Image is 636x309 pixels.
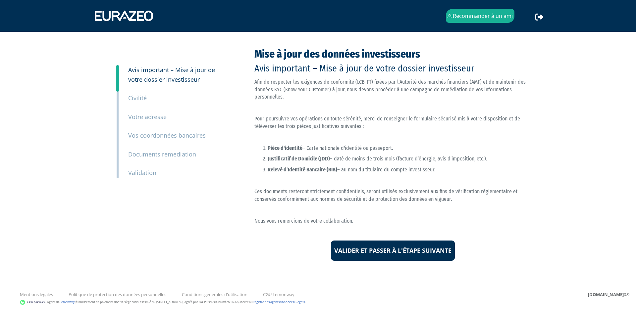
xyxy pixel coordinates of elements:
[254,62,531,75] p: Avis important – Mise à jour de votre dossier investisseur
[254,188,531,203] p: Ces documents resteront strictement confidentiels, seront utilisés exclusivement aux fins de véri...
[268,166,337,173] strong: Relevé d’Identité Bancaire (RIB)
[331,241,455,261] input: Valider et passer à l'étape suivante
[268,155,330,162] strong: Justificatif de Domicile (JDD)
[128,131,206,139] small: Vos coordonnées bancaires
[20,291,53,298] a: Mentions légales
[128,169,156,177] small: Validation
[128,94,147,102] small: Civilité
[588,291,624,297] strong: [DOMAIN_NAME]
[20,299,45,306] img: logo-lemonway.png
[60,300,75,304] a: Lemonway
[69,291,166,298] a: Politique de protection des données personnelles
[446,9,514,23] a: Recommander à un ami
[254,217,531,225] p: Nous vous remercions de votre collaboration.
[268,145,302,151] strong: Pièce d'identité
[90,6,158,26] img: 1731417592-eurazeo_logo_blanc.png
[254,47,531,75] div: Mise à jour des données investisseurs
[116,65,119,92] a: 3
[128,66,215,83] small: Avis important – Mise à jour de votre dossier investisseur
[263,291,294,298] a: CGU Lemonway
[182,291,247,298] a: Conditions générales d'utilisation
[268,145,531,152] p: – Carte nationale d'identité ou passeport.
[253,300,305,304] a: Registre des agents financiers (Regafi)
[268,155,531,163] p: – daté de moins de trois mois (facture d’énergie, avis d’imposition, etc.).
[128,150,196,158] small: Documents remediation
[254,115,531,130] p: Pour poursuivre vos opérations en toute sérénité, merci de renseigner le formulaire sécurisé mis ...
[268,166,531,174] p: – au nom du titulaire du compte investisseur.
[254,78,531,101] p: Afin de respecter les exigences de conformité (LCB-FT) fixées par l’Autorité des marchés financie...
[128,113,167,121] small: Votre adresse
[588,291,629,298] div: 0.9
[7,299,629,306] div: - Agent de (établissement de paiement dont le siège social est situé au [STREET_ADDRESS], agréé p...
